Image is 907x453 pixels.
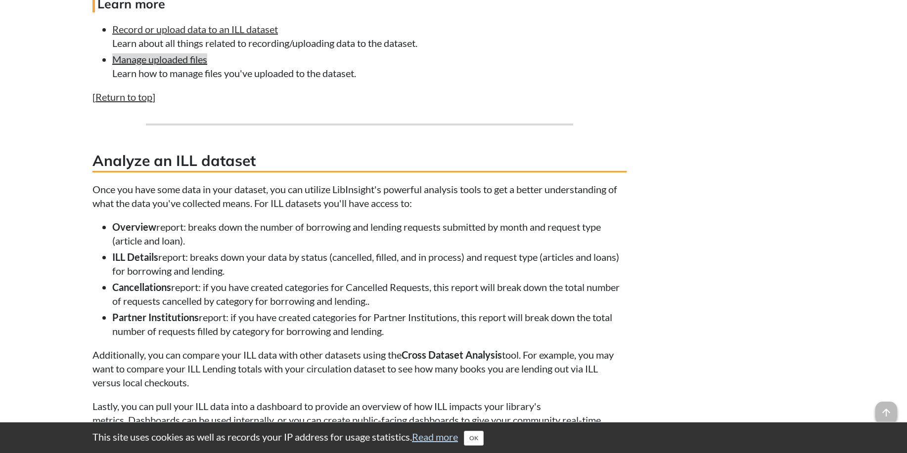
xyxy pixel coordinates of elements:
strong: Overview [112,221,156,233]
p: Lastly, you can pull your ILL data into a dashboard to provide an overview of how ILL impacts you... [92,399,627,441]
p: [ ] [92,90,627,104]
p: Additionally, you can compare your ILL data with other datasets using the tool. For example, you ... [92,348,627,389]
li: Learn how to manage files you've uploaded to the dataset. [112,52,627,80]
strong: ILL Details [112,251,158,263]
a: Record or upload data to an ILL dataset [112,23,278,35]
strong: Partner Institutions [112,311,199,323]
strong: Cancellations [112,281,171,293]
div: This site uses cookies as well as records your IP address for usage statistics. [83,430,824,446]
a: arrow_upward [875,403,897,414]
a: Return to top [95,91,152,103]
a: Read more [412,431,458,443]
h3: Analyze an ILL dataset [92,150,627,172]
span: arrow_upward [875,402,897,423]
button: Close [464,431,484,446]
li: report: if you have created categories for Partner Institutions, this report will break down the ... [112,310,627,338]
li: report: breaks down your data by status (cancelled, filled, and in process) and request type (art... [112,250,627,278]
strong: Cross Dataset Analysis [402,349,502,361]
li: report: if you have created categories for Cancelled Requests, this report will break down the to... [112,280,627,308]
li: Learn about all things related to recording/uploading data to the dataset. [112,22,627,50]
li: report: breaks down the number of borrowing and lending requests submitted by month and request t... [112,220,627,247]
a: Manage uploaded files [112,53,207,65]
p: Once you have some data in your dataset, you can utilize LibInsight's powerful analysis tools to ... [92,182,627,210]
